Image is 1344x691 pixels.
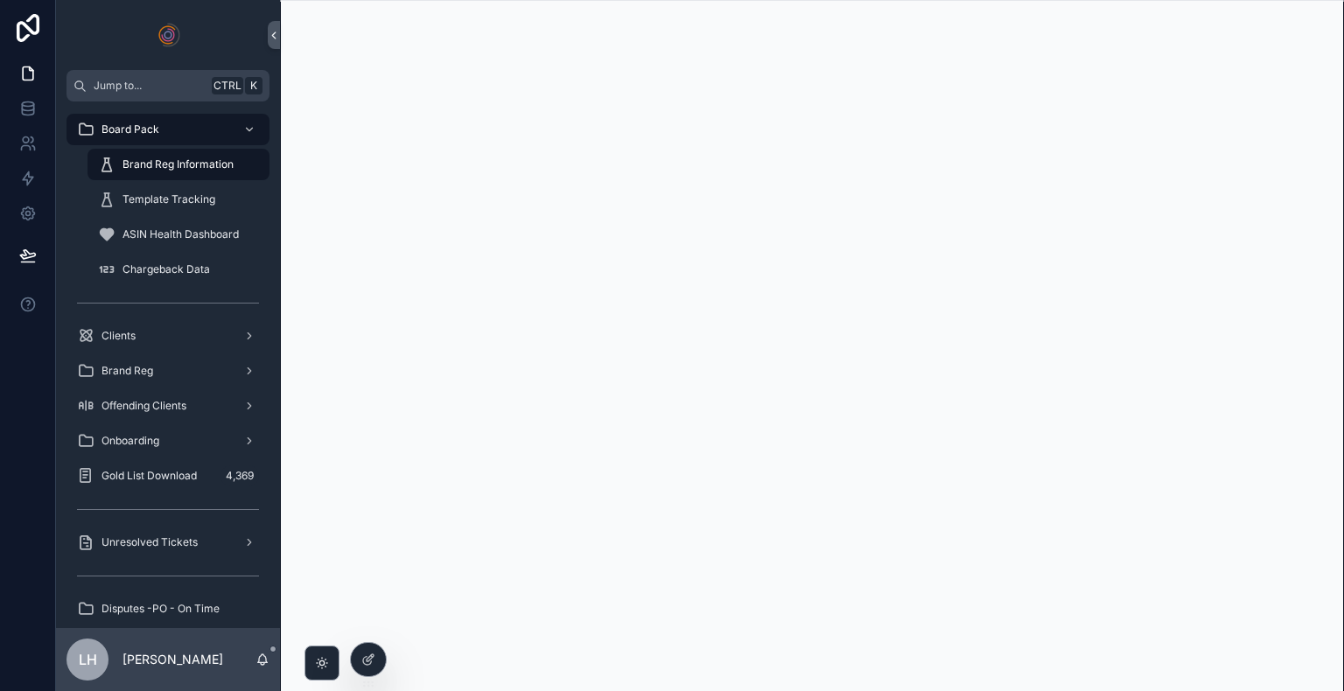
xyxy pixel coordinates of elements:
[212,77,243,94] span: Ctrl
[101,399,186,413] span: Offending Clients
[101,602,220,616] span: Disputes -PO - On Time
[56,101,280,628] div: scrollable content
[87,184,269,215] a: Template Tracking
[66,527,269,558] a: Unresolved Tickets
[101,535,198,549] span: Unresolved Tickets
[122,192,215,206] span: Template Tracking
[220,465,259,486] div: 4,369
[154,21,182,49] img: App logo
[101,469,197,483] span: Gold List Download
[87,254,269,285] a: Chargeback Data
[66,460,269,492] a: Gold List Download4,369
[66,355,269,387] a: Brand Reg
[101,122,159,136] span: Board Pack
[66,593,269,625] a: Disputes -PO - On Time
[94,79,205,93] span: Jump to...
[122,227,239,241] span: ASIN Health Dashboard
[122,651,223,668] p: [PERSON_NAME]
[66,425,269,457] a: Onboarding
[79,649,97,670] span: LH
[101,434,159,448] span: Onboarding
[87,149,269,180] a: Brand Reg Information
[101,364,153,378] span: Brand Reg
[87,219,269,250] a: ASIN Health Dashboard
[247,79,261,93] span: K
[122,262,210,276] span: Chargeback Data
[101,329,136,343] span: Clients
[66,70,269,101] button: Jump to...CtrlK
[66,390,269,422] a: Offending Clients
[122,157,234,171] span: Brand Reg Information
[66,320,269,352] a: Clients
[66,114,269,145] a: Board Pack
